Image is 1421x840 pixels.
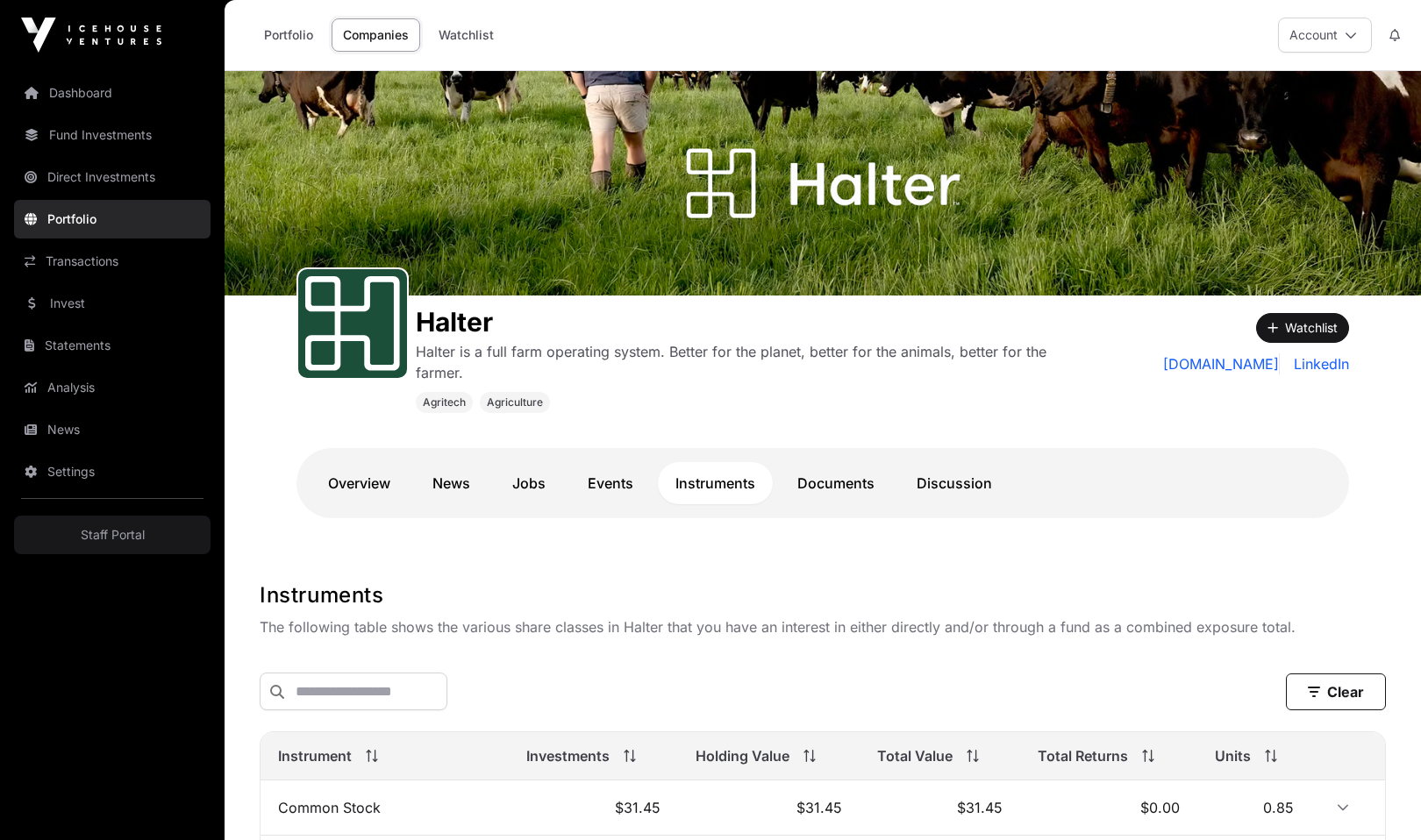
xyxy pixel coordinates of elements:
a: Portfolio [14,200,211,238]
a: Direct Investments [14,158,211,196]
a: Statements [14,326,211,365]
a: Overview [311,462,408,504]
a: Documents [780,462,892,504]
a: News [415,462,488,504]
span: Agriculture [487,395,543,409]
h1: Halter [416,306,1086,338]
span: 0.85 [1263,799,1294,816]
a: Dashboard [14,74,211,112]
p: Halter is a full farm operating system. Better for the planet, better for the animals, better for... [416,341,1086,383]
nav: Tabs [311,462,1335,504]
span: Total Value [877,745,953,766]
a: News [14,410,211,449]
a: Events [570,462,651,504]
a: Discussion [899,462,1010,504]
a: Transactions [14,242,211,281]
a: Portfolio [253,18,325,52]
img: Halter [225,71,1421,295]
h1: Instruments [260,581,1386,609]
span: Units [1215,745,1251,766]
span: Holding Value [696,745,789,766]
a: Staff Portal [14,516,211,554]
a: LinkedIn [1287,353,1349,374]
button: Account [1278,18,1372,53]
img: Halter-Favicon.svg [305,276,400,371]
iframe: Chat Widget [1333,756,1421,840]
a: Companies [332,18,420,52]
a: Jobs [495,462,563,504]
td: Common Stock [261,780,509,836]
span: Total Returns [1038,745,1128,766]
td: $31.45 [678,780,860,836]
a: Invest [14,284,211,323]
button: Watchlist [1256,313,1349,343]
td: $31.45 [509,780,678,836]
span: Investments [526,745,610,766]
button: Clear [1286,673,1386,710]
td: $0.00 [1020,780,1197,836]
a: Instruments [658,462,773,504]
a: [DOMAIN_NAME] [1163,353,1280,374]
span: Instrument [278,745,352,766]
a: Watchlist [427,18,505,52]
button: Row Expanded [1329,794,1357,822]
a: Analysis [14,368,211,407]
a: Fund Investments [14,116,211,154]
p: The following table shows the various share classes in Halter that you have an interest in either... [260,616,1386,637]
td: $31.45 [860,780,1019,836]
a: Settings [14,452,211,491]
span: Agritech [423,395,466,409]
img: Icehouse Ventures Logo [21,18,161,53]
